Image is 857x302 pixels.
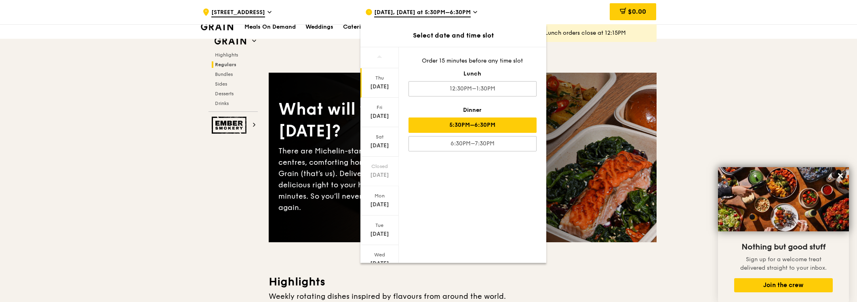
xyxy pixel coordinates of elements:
[305,15,333,39] div: Weddings
[212,117,249,134] img: Ember Smokery web logo
[215,71,233,77] span: Bundles
[211,8,265,17] span: [STREET_ADDRESS]
[269,291,657,302] div: Weekly rotating dishes inspired by flavours from around the world.
[408,57,537,65] div: Order 15 minutes before any time slot
[215,101,229,106] span: Drinks
[408,106,537,114] div: Dinner
[545,29,650,37] div: Lunch orders close at 12:15PM
[362,193,398,199] div: Mon
[360,31,546,40] div: Select date and time slot
[408,70,537,78] div: Lunch
[834,169,847,182] button: Close
[269,275,657,289] h3: Highlights
[408,117,537,133] div: 5:30PM–6:30PM
[734,278,833,292] button: Join the crew
[362,142,398,150] div: [DATE]
[362,104,398,111] div: Fri
[374,8,471,17] span: [DATE], [DATE] at 5:30PM–6:30PM
[741,242,825,252] span: Nothing but good stuff
[362,230,398,238] div: [DATE]
[362,83,398,91] div: [DATE]
[278,99,463,142] div: What will you eat [DATE]?
[215,62,236,67] span: Regulars
[362,171,398,179] div: [DATE]
[215,52,238,58] span: Highlights
[201,23,234,30] img: Grain
[628,8,646,15] span: $0.00
[362,222,398,229] div: Tue
[740,256,827,271] span: Sign up for a welcome treat delivered straight to your inbox.
[718,167,849,231] img: DSC07876-Edit02-Large.jpeg
[338,15,373,39] a: Catering
[201,14,234,38] a: GrainGrain
[343,15,368,39] div: Catering
[362,201,398,209] div: [DATE]
[362,75,398,81] div: Thu
[278,145,463,213] div: There are Michelin-star restaurants, hawker centres, comforting home-cooked classics… and Grain (...
[215,81,227,87] span: Sides
[362,134,398,140] div: Sat
[244,23,296,31] h1: Meals On Demand
[212,34,249,48] img: Grain web logo
[362,260,398,268] div: [DATE]
[362,252,398,258] div: Wed
[362,112,398,120] div: [DATE]
[301,15,338,39] a: Weddings
[362,163,398,170] div: Closed
[408,136,537,151] div: 6:30PM–7:30PM
[215,91,234,96] span: Desserts
[408,81,537,96] div: 12:30PM–1:30PM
